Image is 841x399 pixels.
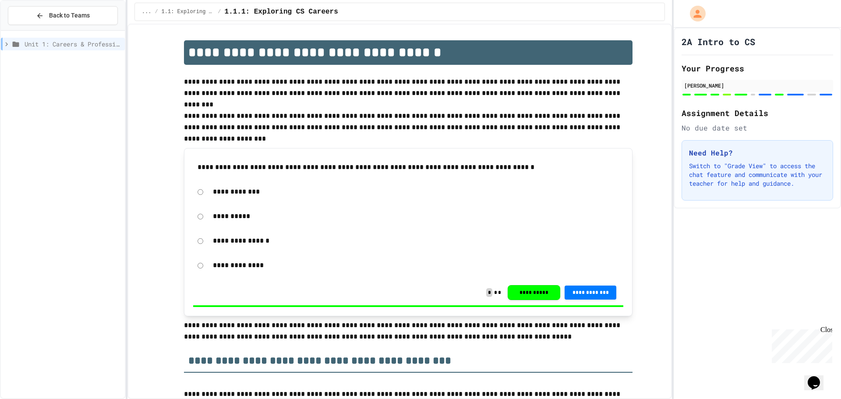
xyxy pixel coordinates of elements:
span: / [155,8,158,15]
h2: Assignment Details [682,107,833,119]
div: [PERSON_NAME] [684,81,830,89]
span: / [218,8,221,15]
p: Switch to "Grade View" to access the chat feature and communicate with your teacher for help and ... [689,162,826,188]
span: ... [142,8,152,15]
h2: Your Progress [682,62,833,74]
span: 1.1: Exploring CS Careers [162,8,215,15]
iframe: chat widget [768,326,832,363]
span: Unit 1: Careers & Professionalism [25,39,121,49]
div: No due date set [682,123,833,133]
span: 1.1.1: Exploring CS Careers [225,7,338,17]
button: Back to Teams [8,6,118,25]
iframe: chat widget [804,364,832,390]
h1: 2A Intro to CS [682,35,755,48]
div: My Account [681,4,708,24]
h3: Need Help? [689,148,826,158]
span: Back to Teams [49,11,90,20]
div: Chat with us now!Close [4,4,60,56]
